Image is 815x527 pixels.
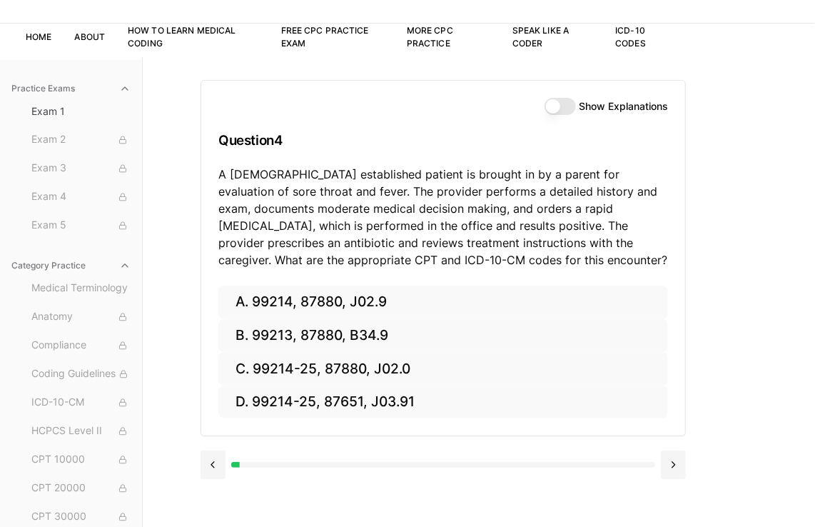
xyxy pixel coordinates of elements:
button: D. 99214-25, 87651, J03.91 [218,386,668,419]
button: Exam 1 [26,100,136,123]
button: Category Practice [6,254,136,277]
a: About [74,31,105,42]
p: A [DEMOGRAPHIC_DATA] established patient is brought in by a parent for evaluation of sore throat ... [218,166,668,268]
button: Compliance [26,334,136,357]
span: Compliance [31,338,131,353]
a: ICD-10 Codes [615,25,646,49]
button: Exam 3 [26,157,136,180]
button: Anatomy [26,306,136,328]
button: Medical Terminology [26,277,136,300]
button: ICD-10-CM [26,391,136,414]
span: Exam 1 [31,104,131,119]
span: Exam 5 [31,218,131,234]
button: Exam 2 [26,129,136,151]
span: Anatomy [31,309,131,325]
button: B. 99213, 87880, B34.9 [218,319,668,353]
h3: Question 4 [218,119,668,161]
span: HCPCS Level II [31,423,131,439]
span: Medical Terminology [31,281,131,296]
button: A. 99214, 87880, J02.9 [218,286,668,319]
button: Exam 4 [26,186,136,209]
span: Coding Guidelines [31,366,131,382]
a: Speak Like a Coder [512,25,569,49]
span: CPT 20000 [31,481,131,496]
a: How to Learn Medical Coding [128,25,236,49]
a: More CPC Practice [407,25,453,49]
button: Practice Exams [6,77,136,100]
span: CPT 30000 [31,509,131,525]
a: Home [26,31,51,42]
button: CPT 10000 [26,448,136,471]
span: Exam 4 [31,189,131,205]
span: ICD-10-CM [31,395,131,411]
button: Exam 5 [26,214,136,237]
span: Exam 3 [31,161,131,176]
button: CPT 20000 [26,477,136,500]
span: Exam 2 [31,132,131,148]
label: Show Explanations [579,101,668,111]
a: Free CPC Practice Exam [281,25,369,49]
button: C. 99214-25, 87880, J02.0 [218,352,668,386]
button: HCPCS Level II [26,420,136,443]
button: Coding Guidelines [26,363,136,386]
span: CPT 10000 [31,452,131,468]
